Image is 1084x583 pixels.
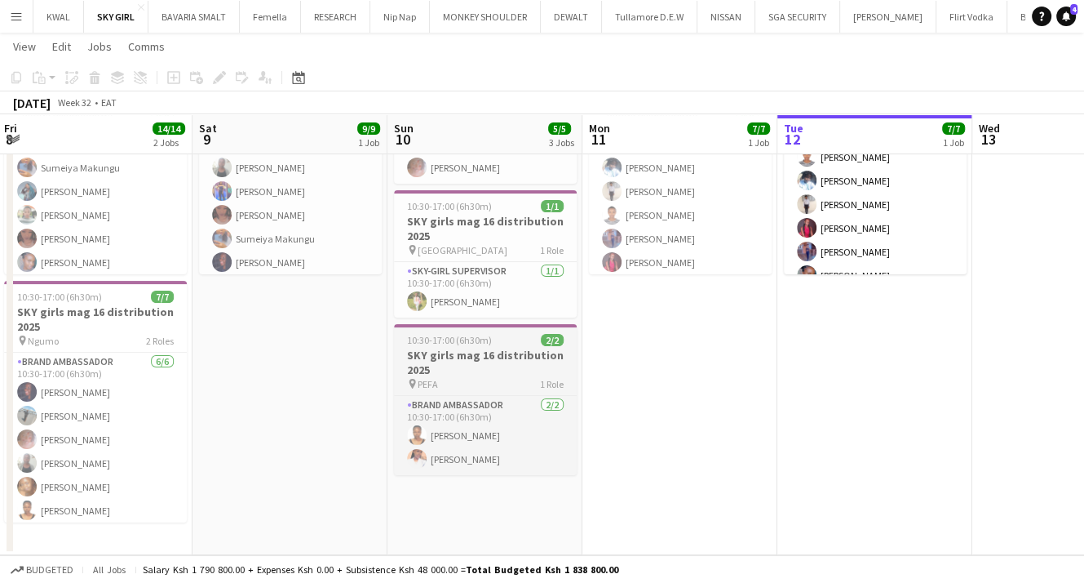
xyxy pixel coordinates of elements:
app-card-role: Brand Ambassador6/610:30-17:00 (6h30m)[PERSON_NAME][PERSON_NAME][PERSON_NAME][PERSON_NAME][PERSON... [784,118,967,291]
span: 10:30-17:00 (6h30m) [407,200,492,212]
span: Mon [589,121,610,136]
div: 1 Job [748,136,769,149]
span: 1/1 [541,200,564,212]
span: 1 Role [540,378,564,390]
h3: SKY girls mag 16 distribution 2025 [394,214,577,243]
span: 7/7 [942,122,965,135]
span: Comms [128,39,165,54]
span: 7/7 [747,122,770,135]
span: 10 [392,130,414,149]
a: 4 [1056,7,1076,26]
a: Edit [46,36,77,57]
span: 5/5 [548,122,571,135]
button: SKY GIRL [84,1,148,33]
button: SGA SECURITY [755,1,840,33]
span: Sun [394,121,414,136]
app-card-role: Brand Ambassador6/610:30-17:00 (6h30m)[PERSON_NAME]Sumeiya Makungu[PERSON_NAME][PERSON_NAME][PERS... [4,105,187,278]
span: 8 [2,130,17,149]
span: Wed [979,121,1000,136]
span: Week 32 [54,96,95,109]
app-card-role: Brand Ambassador2/210:30-17:00 (6h30m)[PERSON_NAME][PERSON_NAME] [394,396,577,475]
div: 2 Jobs [153,136,184,149]
h3: SKY girls mag 16 distribution 2025 [4,305,187,334]
app-job-card: 10:30-17:00 (6h30m)7/7SKY girls mag 16 distribution 2025 Ngumo2 RolesBrand Ambassador6/610:30-17:... [4,281,187,523]
span: 9 [197,130,217,149]
app-job-card: 10:30-17:00 (6h30m)1/1SKY girls mag 16 distribution 2025 [GEOGRAPHIC_DATA]1 RoleSKY-GIRL SUPERVIS... [394,190,577,318]
button: BACARDI [1007,1,1071,33]
span: Jobs [87,39,112,54]
span: 11 [586,130,610,149]
h3: SKY girls mag 16 distribution 2025 [394,348,577,377]
span: 2/2 [541,334,564,346]
span: Ngumo [28,335,59,347]
button: DEWALT [541,1,602,33]
span: Tue [784,121,803,136]
div: 1 Job [943,136,964,149]
a: Jobs [81,36,118,57]
span: 2 Roles [146,335,174,347]
span: 4 [1070,4,1077,15]
div: [DATE] [13,95,51,111]
span: 1 Role [540,244,564,256]
span: 10:30-17:00 (6h30m) [17,291,102,303]
span: 7/7 [151,291,174,303]
span: All jobs [90,563,129,576]
button: Nip Nap [370,1,430,33]
span: 10:30-17:00 (6h30m) [407,334,492,346]
button: KWAL [33,1,84,33]
button: Femella [240,1,301,33]
button: Budgeted [8,561,76,579]
span: Total Budgeted Ksh 1 838 800.00 [466,563,618,576]
app-job-card: 10:30-17:00 (6h30m)2/2SKY girls mag 16 distribution 2025 PEFA1 RoleBrand Ambassador2/210:30-17:00... [394,324,577,475]
span: PEFA [418,378,438,390]
button: NISSAN [697,1,755,33]
span: Edit [52,39,71,54]
div: 1 Job [358,136,379,149]
button: RESEARCH [301,1,370,33]
app-card-role: Brand Ambassador6/610:30-17:00 (6h30m)[PERSON_NAME][PERSON_NAME][PERSON_NAME][PERSON_NAME][PERSON... [589,105,772,278]
app-card-role: Brand Ambassador6/610:30-17:00 (6h30m)[PERSON_NAME][PERSON_NAME][PERSON_NAME][PERSON_NAME][PERSON... [4,353,187,527]
a: View [7,36,42,57]
span: 14/14 [153,122,185,135]
span: Fri [4,121,17,136]
div: EAT [101,96,117,109]
a: Comms [122,36,171,57]
button: Tullamore D.E.W [602,1,697,33]
button: Flirt Vodka [936,1,1007,33]
span: [GEOGRAPHIC_DATA] [418,244,507,256]
span: 13 [976,130,1000,149]
span: View [13,39,36,54]
app-card-role: SKY-GIRL SUPERVISOR1/110:30-17:00 (6h30m)[PERSON_NAME] [394,262,577,318]
button: [PERSON_NAME] [840,1,936,33]
app-card-role: Brand Ambassador8/810:30-17:00 (6h30m)[PERSON_NAME][PERSON_NAME][PERSON_NAME][PERSON_NAME]Sumeiya... [199,105,382,326]
button: BAVARIA SMALT [148,1,240,33]
span: Sat [199,121,217,136]
button: MONKEY SHOULDER [430,1,541,33]
span: 12 [781,130,803,149]
div: 3 Jobs [549,136,574,149]
div: Salary Ksh 1 790 800.00 + Expenses Ksh 0.00 + Subsistence Ksh 48 000.00 = [143,563,618,576]
span: 9/9 [357,122,380,135]
span: Budgeted [26,564,73,576]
